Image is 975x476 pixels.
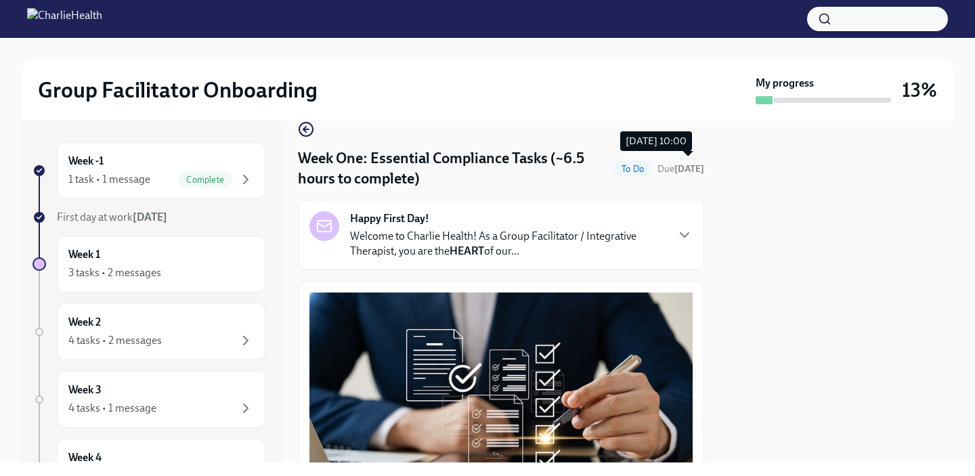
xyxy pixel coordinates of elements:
[350,211,429,226] strong: Happy First Day!
[68,172,150,187] div: 1 task • 1 message
[756,76,814,91] strong: My progress
[133,211,167,223] strong: [DATE]
[32,142,265,199] a: Week -11 task • 1 messageComplete
[902,78,937,102] h3: 13%
[450,244,484,257] strong: HEART
[68,315,101,330] h6: Week 2
[38,77,318,104] h2: Group Facilitator Onboarding
[298,148,608,189] h4: Week One: Essential Compliance Tasks (~6.5 hours to complete)
[350,229,666,259] p: Welcome to Charlie Health! As a Group Facilitator / Integrative Therapist, you are the of our...
[57,211,167,223] span: First day at work
[68,450,102,465] h6: Week 4
[674,163,704,175] strong: [DATE]
[68,265,161,280] div: 3 tasks • 2 messages
[32,210,265,225] a: First day at work[DATE]
[32,236,265,293] a: Week 13 tasks • 2 messages
[657,163,704,175] span: Due
[32,303,265,360] a: Week 24 tasks • 2 messages
[68,383,102,397] h6: Week 3
[178,175,232,185] span: Complete
[68,247,100,262] h6: Week 1
[32,371,265,428] a: Week 34 tasks • 1 message
[27,8,102,30] img: CharlieHealth
[68,154,104,169] h6: Week -1
[613,164,652,174] span: To Do
[68,333,162,348] div: 4 tasks • 2 messages
[68,401,156,416] div: 4 tasks • 1 message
